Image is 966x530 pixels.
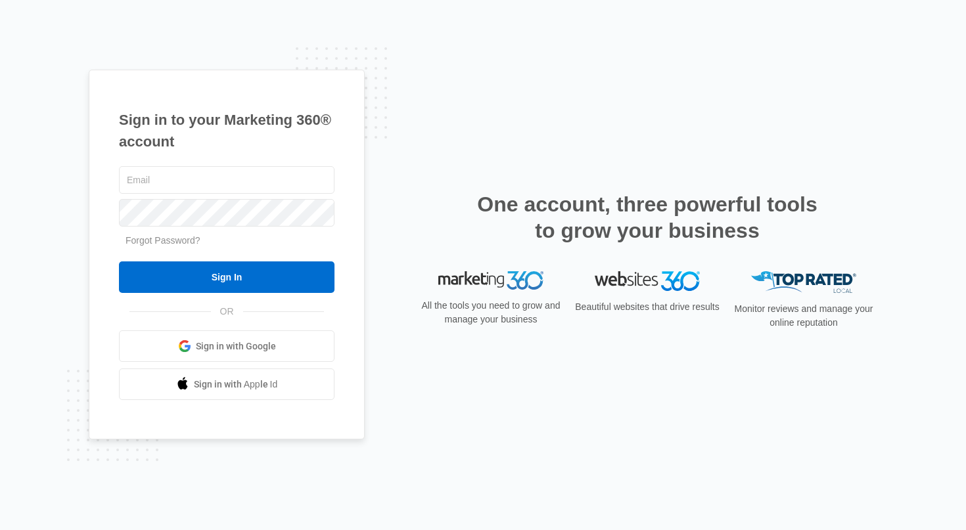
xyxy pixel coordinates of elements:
[595,271,700,290] img: Websites 360
[194,378,278,391] span: Sign in with Apple Id
[119,368,334,400] a: Sign in with Apple Id
[473,191,821,244] h2: One account, three powerful tools to grow your business
[751,271,856,293] img: Top Rated Local
[119,330,334,362] a: Sign in with Google
[119,166,334,194] input: Email
[126,235,200,246] a: Forgot Password?
[574,300,721,314] p: Beautiful websites that drive results
[119,261,334,293] input: Sign In
[196,340,276,353] span: Sign in with Google
[438,271,543,290] img: Marketing 360
[211,305,243,319] span: OR
[730,302,877,330] p: Monitor reviews and manage your online reputation
[119,109,334,152] h1: Sign in to your Marketing 360® account
[417,299,564,326] p: All the tools you need to grow and manage your business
